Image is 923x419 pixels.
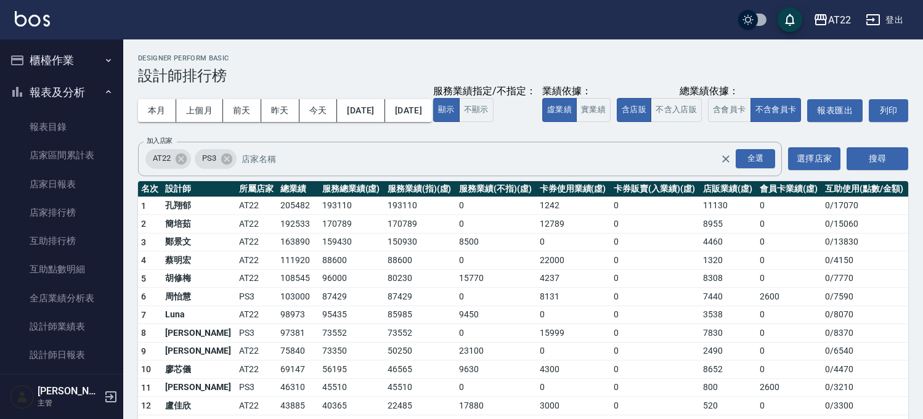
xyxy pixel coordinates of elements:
td: 9450 [456,306,537,324]
button: 列印 [869,99,908,122]
td: 103000 [277,288,319,306]
td: 85985 [384,306,456,324]
td: 22485 [384,397,456,415]
td: 0 [757,360,822,379]
td: 0 [757,324,822,343]
button: 搜尋 [847,147,908,170]
td: AT22 [236,251,277,270]
span: 5 [141,274,146,283]
th: 服務業績(指)(虛) [384,181,456,197]
div: 業績依據： [542,85,611,98]
td: 0 [611,397,700,415]
td: 46565 [384,360,456,379]
td: 193110 [384,197,456,215]
td: 0 / 6540 [822,342,908,360]
button: save [778,7,802,32]
td: 88600 [319,251,384,270]
span: 2 [141,219,146,229]
a: 互助排行榜 [5,227,118,255]
td: PS3 [236,288,277,306]
td: AT22 [236,233,277,251]
td: 孔翔郁 [162,197,236,215]
td: 蔡明宏 [162,251,236,270]
td: 73552 [384,324,456,343]
button: 報表匯出 [807,99,863,122]
td: 159430 [319,233,384,251]
td: 0 [757,342,822,360]
td: 3000 [537,397,611,415]
td: 50250 [384,342,456,360]
td: 0 [757,397,822,415]
td: 0 [611,306,700,324]
h2: Designer Perform Basic [138,54,908,62]
td: AT22 [236,306,277,324]
td: 2600 [757,288,822,306]
th: 店販業績(虛) [700,181,757,197]
div: 全選 [736,149,775,168]
th: 服務總業績(虛) [319,181,384,197]
td: 193110 [319,197,384,215]
td: 8308 [700,269,757,288]
td: 0 [611,251,700,270]
td: 0 [611,360,700,379]
button: 登出 [861,9,908,31]
h5: [PERSON_NAME] [38,385,100,397]
td: 2600 [757,378,822,397]
td: 0 / 3300 [822,397,908,415]
td: 0 / 13830 [822,233,908,251]
td: 205482 [277,197,319,215]
span: AT22 [145,152,178,165]
button: 不含入店販 [651,98,702,122]
td: 4237 [537,269,611,288]
a: 店家區間累計表 [5,141,118,169]
td: 75840 [277,342,319,360]
span: 4 [141,255,146,265]
button: 不含會員卡 [750,98,802,122]
td: 0 [757,197,822,215]
td: PS3 [236,378,277,397]
td: 56195 [319,360,384,379]
div: AT22 [145,149,191,169]
button: 櫃檯作業 [5,44,118,76]
td: 4460 [700,233,757,251]
td: AT22 [236,342,277,360]
th: 互助使用(點數/金額) [822,181,908,197]
td: 0 [537,378,611,397]
a: 設計師日報表 [5,341,118,369]
td: 0 / 3210 [822,378,908,397]
td: 廖芯儀 [162,360,236,379]
td: 0 [456,215,537,234]
td: 0 [456,288,537,306]
td: 0 / 7770 [822,269,908,288]
a: 店家日報表 [5,170,118,198]
td: AT22 [236,397,277,415]
span: 3 [141,237,146,247]
td: 15999 [537,324,611,343]
th: 卡券使用業績(虛) [537,181,611,197]
td: 0 [537,342,611,360]
span: PS3 [195,152,224,165]
td: 1320 [700,251,757,270]
td: 22000 [537,251,611,270]
td: 8131 [537,288,611,306]
td: [PERSON_NAME] [162,378,236,397]
td: 7440 [700,288,757,306]
th: 卡券販賣(入業績)(虛) [611,181,700,197]
button: 今天 [299,99,338,122]
td: 192533 [277,215,319,234]
td: 15770 [456,269,537,288]
span: 10 [141,364,152,374]
td: 23100 [456,342,537,360]
td: 0 [456,324,537,343]
p: 主管 [38,397,100,409]
a: 設計師業績表 [5,312,118,341]
th: 設計師 [162,181,236,197]
td: 163890 [277,233,319,251]
img: Person [10,384,35,409]
td: 0 / 7590 [822,288,908,306]
td: 170789 [384,215,456,234]
td: 95435 [319,306,384,324]
td: 73552 [319,324,384,343]
td: 45510 [384,378,456,397]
